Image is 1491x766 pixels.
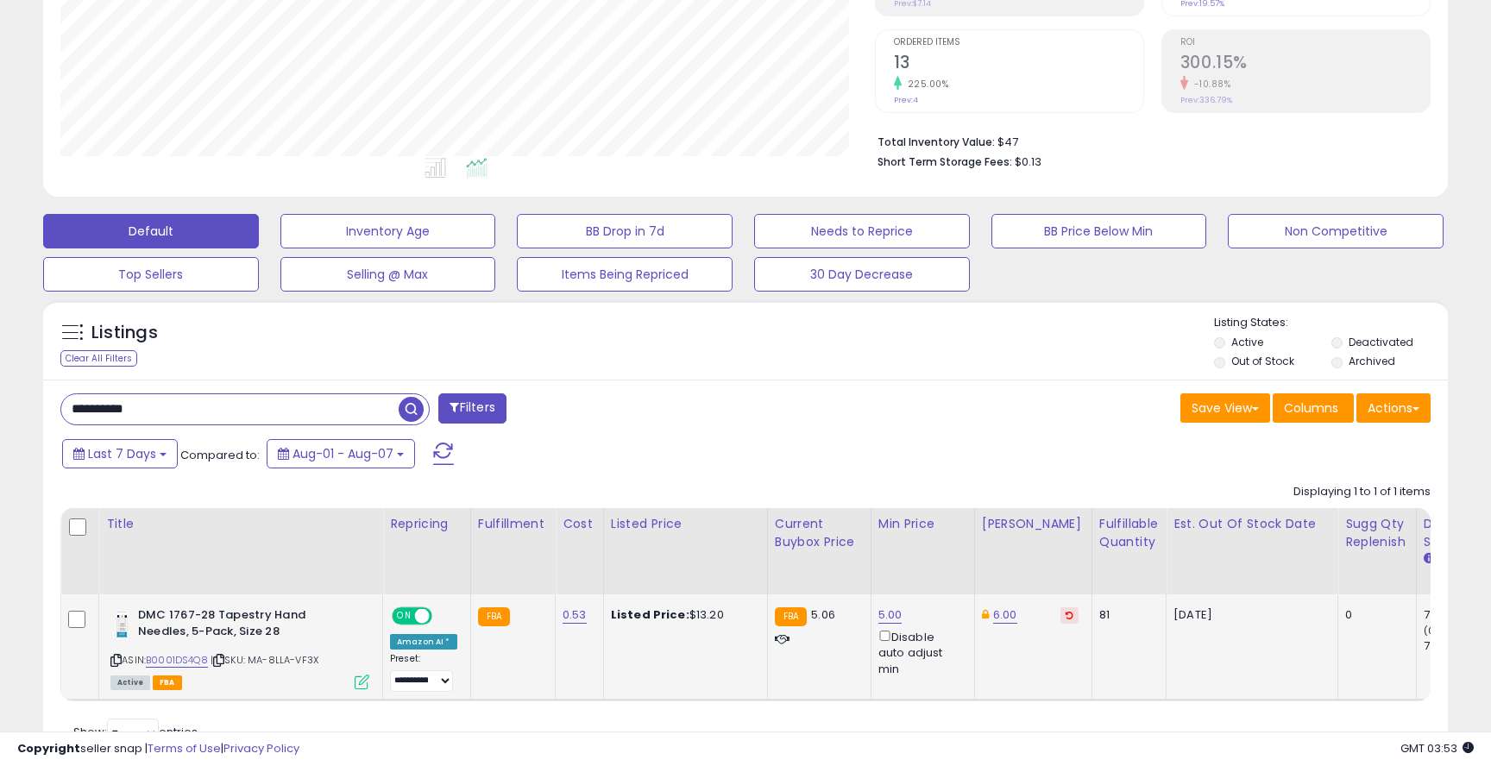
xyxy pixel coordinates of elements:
[611,607,754,623] div: $13.20
[894,95,918,105] small: Prev: 4
[1284,399,1338,417] span: Columns
[517,214,733,248] button: BB Drop in 7d
[390,515,463,533] div: Repricing
[811,606,835,623] span: 5.06
[894,38,1143,47] span: Ordered Items
[146,653,208,668] a: B0001DS4Q8
[878,515,967,533] div: Min Price
[110,607,134,642] img: 31DY-vuXc6S._SL40_.jpg
[293,445,393,462] span: Aug-01 - Aug-07
[878,130,1418,151] li: $47
[153,675,182,690] span: FBA
[106,515,375,533] div: Title
[138,607,348,644] b: DMC 1767-28 Tapestry Hand Needles, 5-Pack, Size 28
[1349,354,1395,368] label: Archived
[1400,740,1474,757] span: 2025-08-15 03:53 GMT
[1345,515,1409,551] div: Sugg Qty Replenish
[878,154,1012,169] b: Short Term Storage Fees:
[1099,607,1153,623] div: 81
[1180,393,1270,423] button: Save View
[1273,393,1354,423] button: Columns
[1228,214,1444,248] button: Non Competitive
[1066,611,1073,619] i: Revert to store-level Dynamic Max Price
[878,627,961,677] div: Disable auto adjust min
[982,515,1085,533] div: [PERSON_NAME]
[91,321,158,345] h5: Listings
[1345,607,1403,623] div: 0
[180,447,260,463] span: Compared to:
[1180,38,1430,47] span: ROI
[878,606,903,624] a: 5.00
[991,214,1207,248] button: BB Price Below Min
[43,214,259,248] button: Default
[267,439,415,468] button: Aug-01 - Aug-07
[62,439,178,468] button: Last 7 Days
[110,607,369,688] div: ASIN:
[894,53,1143,76] h2: 13
[1231,354,1294,368] label: Out of Stock
[902,78,949,91] small: 225.00%
[393,609,415,624] span: ON
[775,607,807,626] small: FBA
[430,609,457,624] span: OFF
[1231,335,1263,349] label: Active
[754,214,970,248] button: Needs to Reprice
[390,653,457,692] div: Preset:
[1349,335,1413,349] label: Deactivated
[563,515,596,533] div: Cost
[88,445,156,462] span: Last 7 Days
[438,393,506,424] button: Filters
[1356,393,1431,423] button: Actions
[563,606,587,624] a: 0.53
[1424,551,1434,567] small: Days In Stock.
[1424,515,1487,551] div: Days In Stock
[1173,515,1331,533] div: Est. Out Of Stock Date
[1188,78,1231,91] small: -10.88%
[390,634,457,650] div: Amazon AI *
[878,135,995,149] b: Total Inventory Value:
[993,606,1017,624] a: 6.00
[982,609,989,620] i: This overrides the store level Dynamic Max Price for this listing
[17,741,299,757] div: seller snap | |
[478,515,548,533] div: Fulfillment
[754,257,970,292] button: 30 Day Decrease
[60,350,137,367] div: Clear All Filters
[611,606,689,623] b: Listed Price:
[1293,484,1431,500] div: Displaying 1 to 1 of 1 items
[1338,508,1417,594] th: Please note that this number is a calculation based on your required days of coverage and your ve...
[1099,515,1159,551] div: Fulfillable Quantity
[110,675,150,690] span: All listings currently available for purchase on Amazon
[1214,315,1447,331] p: Listing States:
[611,515,760,533] div: Listed Price
[223,740,299,757] a: Privacy Policy
[1424,624,1448,637] small: (0%)
[148,740,221,757] a: Terms of Use
[43,257,259,292] button: Top Sellers
[517,257,733,292] button: Items Being Repriced
[280,257,496,292] button: Selling @ Max
[775,515,864,551] div: Current Buybox Price
[280,214,496,248] button: Inventory Age
[1180,53,1430,76] h2: 300.15%
[478,607,510,626] small: FBA
[1173,607,1324,623] p: [DATE]
[73,724,198,740] span: Show: entries
[1015,154,1041,170] span: $0.13
[1180,95,1232,105] small: Prev: 336.79%
[17,740,80,757] strong: Copyright
[211,653,318,667] span: | SKU: MA-8LLA-VF3X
